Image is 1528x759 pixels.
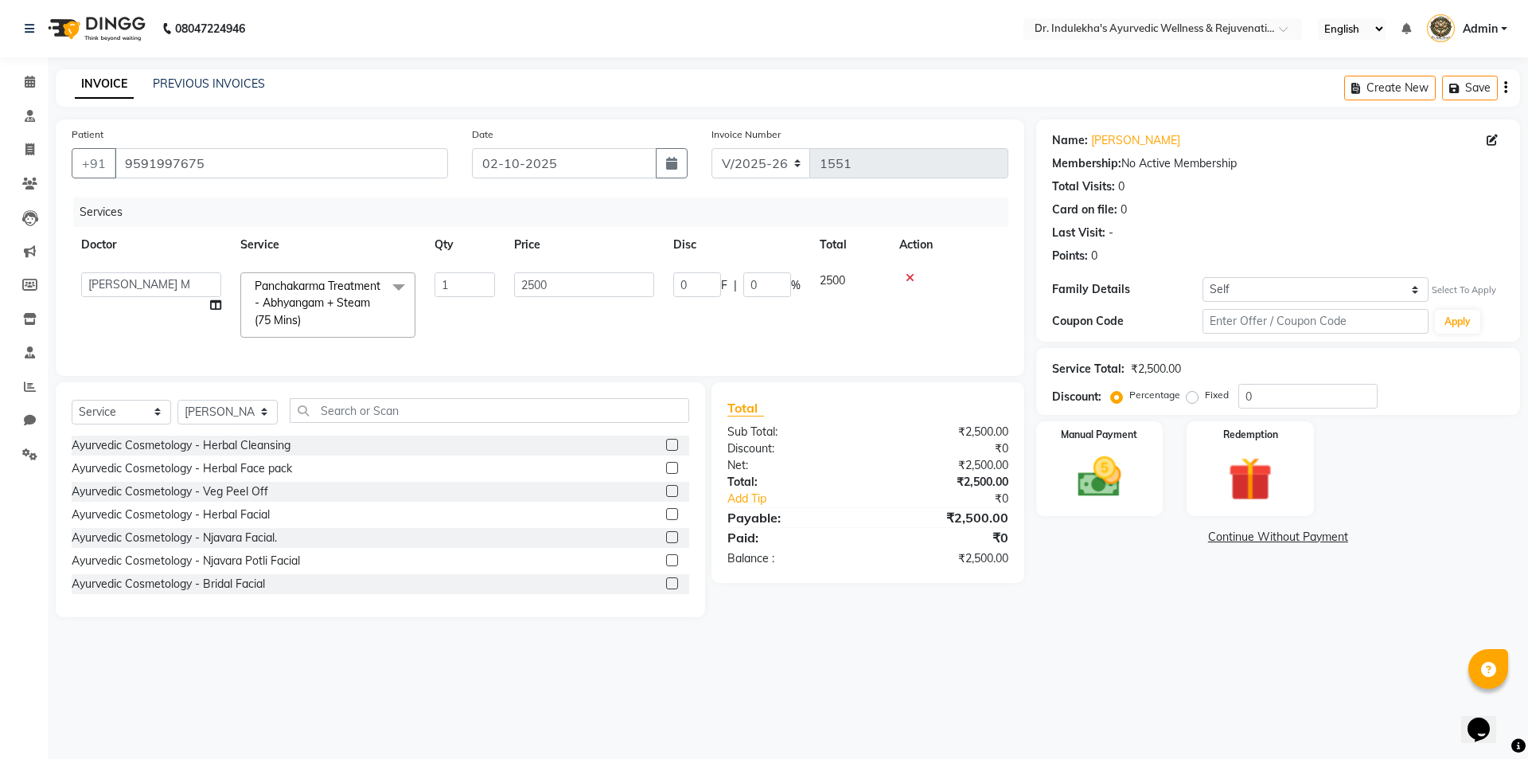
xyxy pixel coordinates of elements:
[175,6,245,51] b: 08047224946
[727,400,764,417] span: Total
[72,530,277,546] div: Ayurvedic Cosmetology - Njavara Facial.
[867,440,1019,457] div: ₹0
[893,491,1019,507] div: ₹0
[734,277,737,294] span: |
[867,457,1019,474] div: ₹2,500.00
[72,576,265,593] div: Ayurvedic Cosmetology - Bridal Facial
[1052,155,1121,172] div: Membership:
[425,227,505,263] th: Qty
[72,507,270,523] div: Ayurvedic Cosmetology - Herbal Facial
[1052,281,1203,298] div: Family Details
[72,127,103,142] label: Patient
[72,148,116,178] button: +91
[1052,132,1088,149] div: Name:
[472,127,493,142] label: Date
[867,508,1019,527] div: ₹2,500.00
[505,227,664,263] th: Price
[715,508,867,527] div: Payable:
[1427,14,1455,42] img: Admin
[711,127,781,142] label: Invoice Number
[890,227,1008,263] th: Action
[1432,284,1496,297] div: Select To Apply
[1223,428,1278,442] label: Redemption
[1052,178,1115,195] div: Total Visits:
[1064,452,1136,503] img: _cash.svg
[1344,76,1436,100] button: Create New
[721,277,727,294] span: F
[1039,529,1517,546] a: Continue Without Payment
[72,483,268,500] div: Ayurvedic Cosmetology - Veg Peel Off
[1091,248,1097,264] div: 0
[231,227,425,263] th: Service
[1052,248,1088,264] div: Points:
[820,273,845,288] span: 2500
[1052,313,1203,330] div: Coupon Code
[115,148,448,178] input: Search by Name/Mobile/Email/Code
[1121,201,1127,218] div: 0
[301,313,308,327] a: x
[153,76,265,91] a: PREVIOUS INVOICES
[72,553,300,569] div: Ayurvedic Cosmetology - Njavara Potli Facial
[810,227,890,263] th: Total
[1109,225,1113,241] div: -
[1463,21,1498,37] span: Admin
[1052,389,1101,405] div: Discount:
[715,474,867,491] div: Total:
[1129,388,1180,402] label: Percentage
[664,227,810,263] th: Disc
[715,424,867,440] div: Sub Total:
[1214,452,1286,507] img: _gift.svg
[1203,309,1429,334] input: Enter Offer / Coupon Code
[791,277,801,294] span: %
[1052,225,1105,241] div: Last Visit:
[715,457,867,474] div: Net:
[1205,388,1229,402] label: Fixed
[1435,310,1480,334] button: Apply
[867,424,1019,440] div: ₹2,500.00
[867,474,1019,491] div: ₹2,500.00
[715,440,867,457] div: Discount:
[75,70,134,99] a: INVOICE
[1118,178,1125,195] div: 0
[73,198,1020,227] div: Services
[1061,428,1137,442] label: Manual Payment
[1052,155,1504,172] div: No Active Membership
[72,460,292,477] div: Ayurvedic Cosmetology - Herbal Face pack
[715,528,867,547] div: Paid:
[1052,201,1117,218] div: Card on file:
[1131,361,1181,378] div: ₹2,500.00
[1442,76,1498,100] button: Save
[290,398,689,423] input: Search or Scan
[715,491,893,507] a: Add Tip
[72,437,290,454] div: Ayurvedic Cosmetology - Herbal Cleansing
[867,528,1019,547] div: ₹0
[1461,695,1512,743] iframe: chat widget
[1091,132,1180,149] a: [PERSON_NAME]
[255,279,380,327] span: Panchakarma Treatment - Abhyangam + Steam (75 Mins)
[1052,361,1125,378] div: Service Total:
[41,6,150,51] img: logo
[715,550,867,567] div: Balance :
[72,227,231,263] th: Doctor
[867,550,1019,567] div: ₹2,500.00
